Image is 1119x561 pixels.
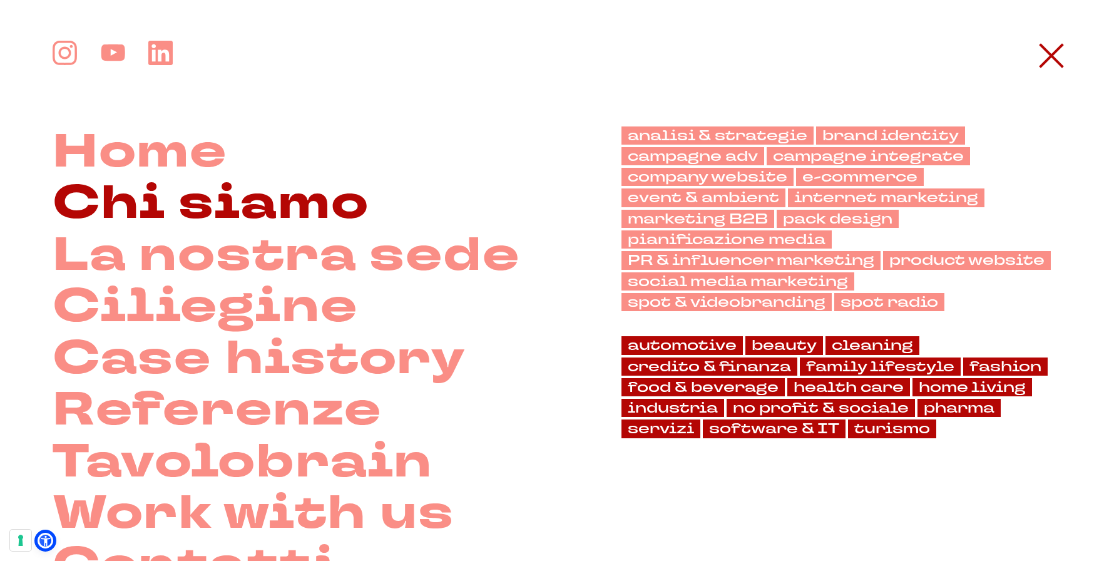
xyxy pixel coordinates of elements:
a: La nostra sede [53,230,520,282]
a: Home [53,126,228,178]
button: Le tue preferenze relative al consenso per le tecnologie di tracciamento [10,530,31,551]
a: campagne integrate [767,147,970,165]
a: campagne adv [621,147,764,165]
a: pack design [777,210,899,228]
a: brand identity [816,126,965,145]
a: fashion [963,358,1048,376]
a: industria [621,399,724,417]
a: social media marketing [621,272,854,291]
a: servizi [621,419,700,438]
a: product website [883,251,1051,269]
a: Work with us [53,488,455,540]
a: Case history [53,333,466,385]
a: analisi & strategie [621,126,814,145]
a: pianificazione media [621,230,832,249]
a: spot & videobranding [621,293,832,311]
a: home living [912,378,1032,396]
a: Referenze [53,384,382,436]
a: family lifestyle [800,358,961,376]
a: Tavolobrain [53,436,433,488]
a: e-commerce [796,168,924,186]
a: Ciliegine [53,281,358,333]
a: company website [621,168,794,186]
a: marketing B2B [621,210,774,228]
a: no profit & sociale [727,399,915,417]
a: credito & finanza [621,358,797,376]
a: food & beverage [621,378,785,396]
a: PR & influencer marketing [621,251,881,269]
a: spot radio [834,293,944,311]
a: beauty [745,336,823,354]
a: Chi siamo [53,178,369,230]
a: health care [787,378,910,396]
a: event & ambient [621,188,785,207]
a: automotive [621,336,743,354]
a: pharma [917,399,1001,417]
a: internet marketing [788,188,984,207]
a: cleaning [825,336,919,354]
a: Open Accessibility Menu [38,533,53,548]
a: turismo [848,419,936,438]
a: software & IT [703,419,846,438]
